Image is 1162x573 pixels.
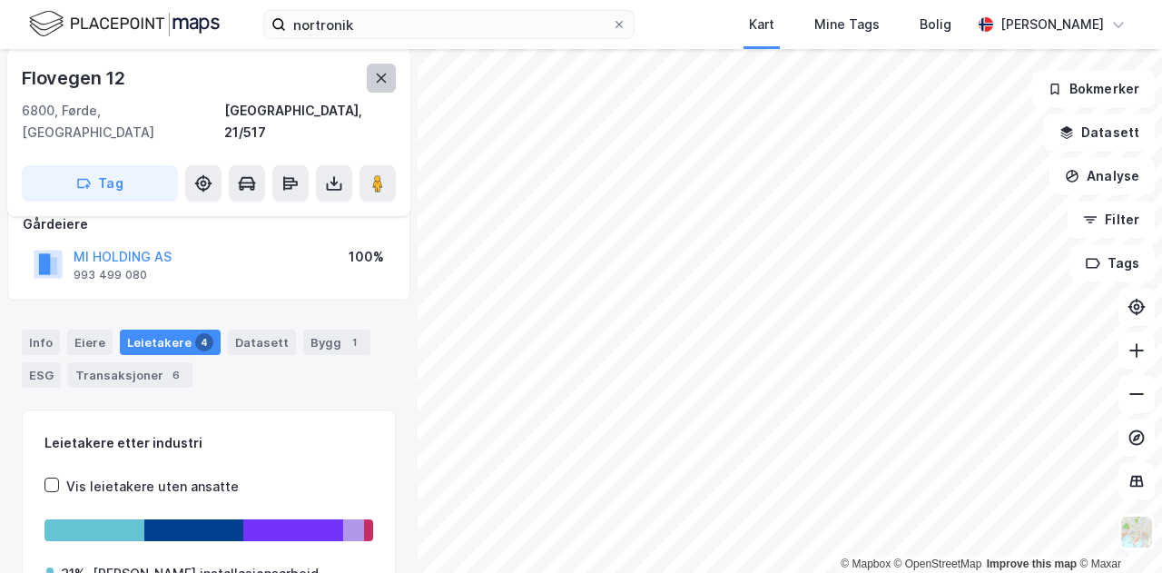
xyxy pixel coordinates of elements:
div: Bolig [920,14,951,35]
div: Leietakere etter industri [44,432,373,454]
div: Mine Tags [814,14,880,35]
div: Info [22,330,60,355]
button: Datasett [1044,114,1155,151]
div: Eiere [67,330,113,355]
div: 993 499 080 [74,268,147,282]
div: Vis leietakere uten ansatte [66,476,239,498]
div: 100% [349,246,384,268]
div: Kontrollprogram for chat [1071,486,1162,573]
div: Bygg [303,330,370,355]
a: Mapbox [841,558,891,570]
div: Transaksjoner [68,362,192,388]
div: 6800, Førde, [GEOGRAPHIC_DATA] [22,100,224,143]
div: 1 [345,333,363,351]
button: Tag [22,165,178,202]
button: Tags [1070,245,1155,282]
div: 6 [167,366,185,384]
div: Gårdeiere [23,213,395,235]
a: Improve this map [987,558,1077,570]
a: OpenStreetMap [894,558,982,570]
button: Filter [1068,202,1155,238]
button: Analyse [1049,158,1155,194]
div: [PERSON_NAME] [1000,14,1104,35]
button: Bokmerker [1032,71,1155,107]
img: logo.f888ab2527a4732fd821a326f86c7f29.svg [29,8,220,40]
div: Kart [749,14,774,35]
div: Datasett [228,330,296,355]
div: Leietakere [120,330,221,355]
input: Søk på adresse, matrikkel, gårdeiere, leietakere eller personer [286,11,612,38]
div: Flovegen 12 [22,64,129,93]
div: 4 [195,333,213,351]
div: ESG [22,362,61,388]
iframe: Chat Widget [1071,486,1162,573]
div: [GEOGRAPHIC_DATA], 21/517 [224,100,396,143]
